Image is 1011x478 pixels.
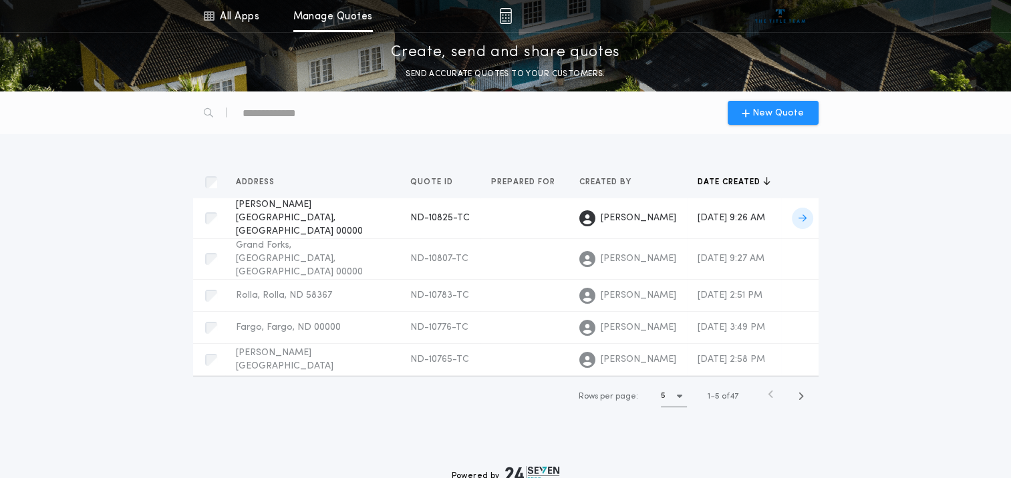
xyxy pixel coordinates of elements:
[410,254,468,264] span: ND-10807-TC
[410,213,470,223] span: ND-10825-TC
[755,9,805,23] img: vs-icon
[601,212,676,225] span: [PERSON_NAME]
[728,101,819,125] button: New Quote
[752,106,804,120] span: New Quote
[236,200,363,236] span: [PERSON_NAME][GEOGRAPHIC_DATA], [GEOGRAPHIC_DATA] 00000
[236,290,332,300] span: Rolla, Rolla, ND 58367
[601,289,676,302] span: [PERSON_NAME]
[410,354,469,365] span: ND-10765-TC
[410,176,463,189] button: Quote ID
[406,67,605,81] p: SEND ACCURATE QUOTES TO YOUR CUSTOMERS.
[698,254,764,264] span: [DATE] 9:27 AM
[661,386,687,407] button: 5
[579,393,638,401] span: Rows per page:
[236,176,285,189] button: Address
[579,176,641,189] button: Created by
[410,290,469,300] span: ND-10783-TC
[601,321,676,334] span: [PERSON_NAME]
[499,8,512,24] img: img
[661,389,666,403] h1: 5
[236,348,333,371] span: [PERSON_NAME][GEOGRAPHIC_DATA]
[698,213,765,223] span: [DATE] 9:26 AM
[698,290,762,300] span: [DATE] 2:51 PM
[236,322,341,332] span: Fargo, Fargo, ND 00000
[601,252,676,266] span: [PERSON_NAME]
[601,353,676,367] span: [PERSON_NAME]
[722,391,738,403] span: of 47
[236,240,363,277] span: Grand Forks, [GEOGRAPHIC_DATA], [GEOGRAPHIC_DATA] 00000
[698,354,765,365] span: [DATE] 2:58 PM
[391,42,620,63] p: Create, send and share quotes
[410,322,468,332] span: ND-10776-TC
[698,177,763,188] span: Date created
[491,177,558,188] span: Prepared for
[579,177,634,188] span: Created by
[708,393,710,401] span: 1
[698,322,765,332] span: [DATE] 3:49 PM
[715,393,720,401] span: 5
[698,176,770,189] button: Date created
[236,177,277,188] span: Address
[410,177,456,188] span: Quote ID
